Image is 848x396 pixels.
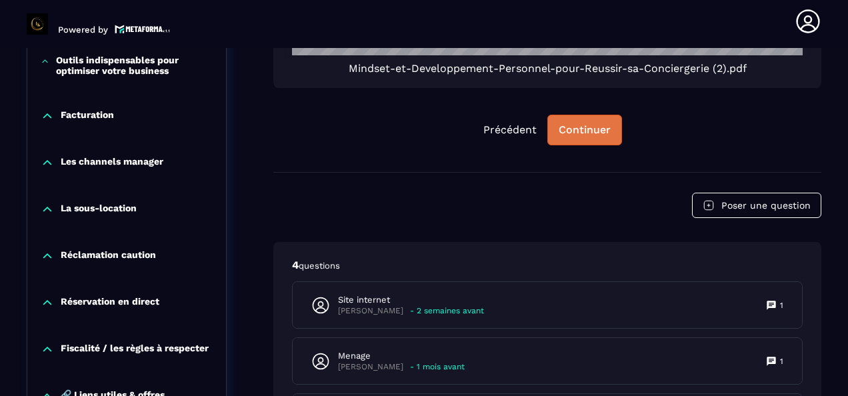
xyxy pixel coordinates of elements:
[299,261,340,271] span: questions
[115,23,171,35] img: logo
[780,300,783,311] p: 1
[61,109,114,123] p: Facturation
[61,296,159,309] p: Réservation en direct
[56,55,213,76] p: Outils indispensables pour optimiser votre business
[338,362,403,372] p: [PERSON_NAME]
[61,343,209,356] p: Fiscalité / les règles à respecter
[338,306,403,316] p: [PERSON_NAME]
[473,115,547,145] button: Précédent
[780,356,783,367] p: 1
[349,62,747,75] span: Mindset-et-Developpement-Personnel-pour-Reussir-sa-Conciergerie (2).pdf
[692,193,821,218] button: Poser une question
[338,350,465,362] p: Menage
[559,123,611,137] div: Continuer
[410,306,484,316] p: - 2 semaines avant
[292,258,803,273] p: 4
[410,362,465,372] p: - 1 mois avant
[58,25,108,35] p: Powered by
[27,13,48,35] img: logo-branding
[547,115,622,145] button: Continuer
[61,156,163,169] p: Les channels manager
[61,203,137,216] p: La sous-location
[338,294,484,306] p: Site internet
[61,249,156,263] p: Réclamation caution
